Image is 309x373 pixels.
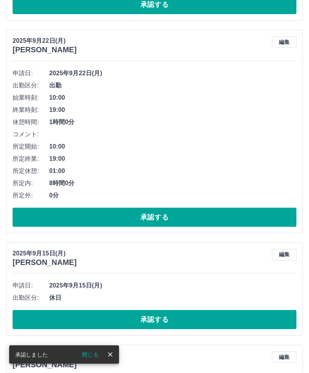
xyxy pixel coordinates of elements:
[49,191,296,200] span: 0分
[49,281,296,291] span: 2025年9月15日(月)
[13,130,49,139] span: コメント:
[49,81,296,90] span: 出勤
[13,281,49,291] span: 申請日:
[13,167,49,176] span: 所定休憩:
[13,361,77,370] h3: [PERSON_NAME]
[13,81,49,90] span: 出勤区分:
[13,94,49,103] span: 始業時刻:
[272,249,296,261] button: 編集
[49,106,296,115] span: 19:00
[13,155,49,164] span: 所定終業:
[13,179,49,188] span: 所定内:
[15,348,48,362] div: 承認しました
[13,249,77,258] p: 2025年9月15日(月)
[13,118,49,127] span: 休憩時間:
[13,37,77,46] p: 2025年9月22日(月)
[49,167,296,176] span: 01:00
[49,155,296,164] span: 19:00
[49,294,296,303] span: 休日
[49,179,296,188] span: 8時間0分
[49,94,296,103] span: 10:00
[13,191,49,200] span: 所定外:
[49,69,296,78] span: 2025年9月22日(月)
[49,142,296,152] span: 10:00
[13,258,77,267] h3: [PERSON_NAME]
[13,142,49,152] span: 所定開始:
[272,37,296,48] button: 編集
[49,118,296,127] span: 1時間0分
[13,310,296,329] button: 承認する
[76,349,105,360] button: 閉じる
[272,352,296,363] button: 編集
[13,69,49,78] span: 申請日:
[13,106,49,115] span: 終業時刻:
[13,294,49,303] span: 出勤区分:
[105,349,116,360] button: close
[13,208,296,227] button: 承認する
[13,46,77,55] h3: [PERSON_NAME]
